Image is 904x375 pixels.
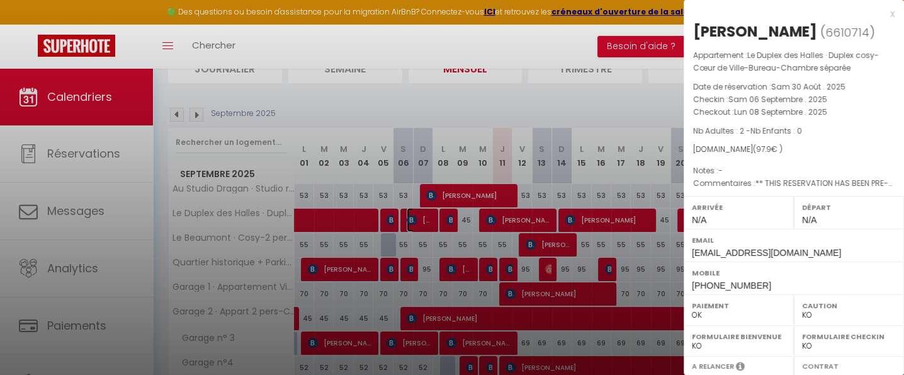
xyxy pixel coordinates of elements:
span: Sam 06 Septembre . 2025 [728,94,827,105]
p: Date de réservation : [693,81,895,93]
label: Arrivée [692,201,786,214]
span: N/A [692,215,706,225]
div: x [684,6,895,21]
span: [PHONE_NUMBER] [692,280,771,291]
label: Caution [802,299,896,312]
span: Sam 30 Août . 2025 [771,81,845,92]
span: N/A [802,215,816,225]
span: Lun 08 Septembre . 2025 [734,107,827,117]
label: Contrat [802,361,839,369]
span: 6610714 [825,25,869,40]
span: ( € ) [753,144,783,154]
i: Sélectionner OUI si vous souhaiter envoyer les séquences de messages post-checkout [736,361,745,375]
p: Appartement : [693,49,895,74]
p: Checkout : [693,106,895,118]
label: Formulaire Checkin [802,330,896,343]
span: Nb Adultes : 2 - [693,125,802,136]
p: Checkin : [693,93,895,106]
span: Le Duplex des Halles · Duplex cosy-Cœur de Ville-Bureau-Chambre séparée [693,50,879,73]
div: [PERSON_NAME] [693,21,817,42]
label: Email [692,234,896,246]
span: ( ) [820,23,875,41]
iframe: Chat [850,318,895,366]
p: Notes : [693,164,895,177]
p: Commentaires : [693,177,895,190]
span: Nb Enfants : 0 [750,125,802,136]
label: Paiement [692,299,786,312]
span: 97.9 [756,144,771,154]
label: Formulaire Bienvenue [692,330,786,343]
label: Départ [802,201,896,214]
label: A relancer [692,361,734,372]
button: Ouvrir le widget de chat LiveChat [10,5,48,43]
span: - [718,165,723,176]
label: Mobile [692,267,896,279]
span: [EMAIL_ADDRESS][DOMAIN_NAME] [692,248,841,258]
div: [DOMAIN_NAME] [693,144,895,156]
